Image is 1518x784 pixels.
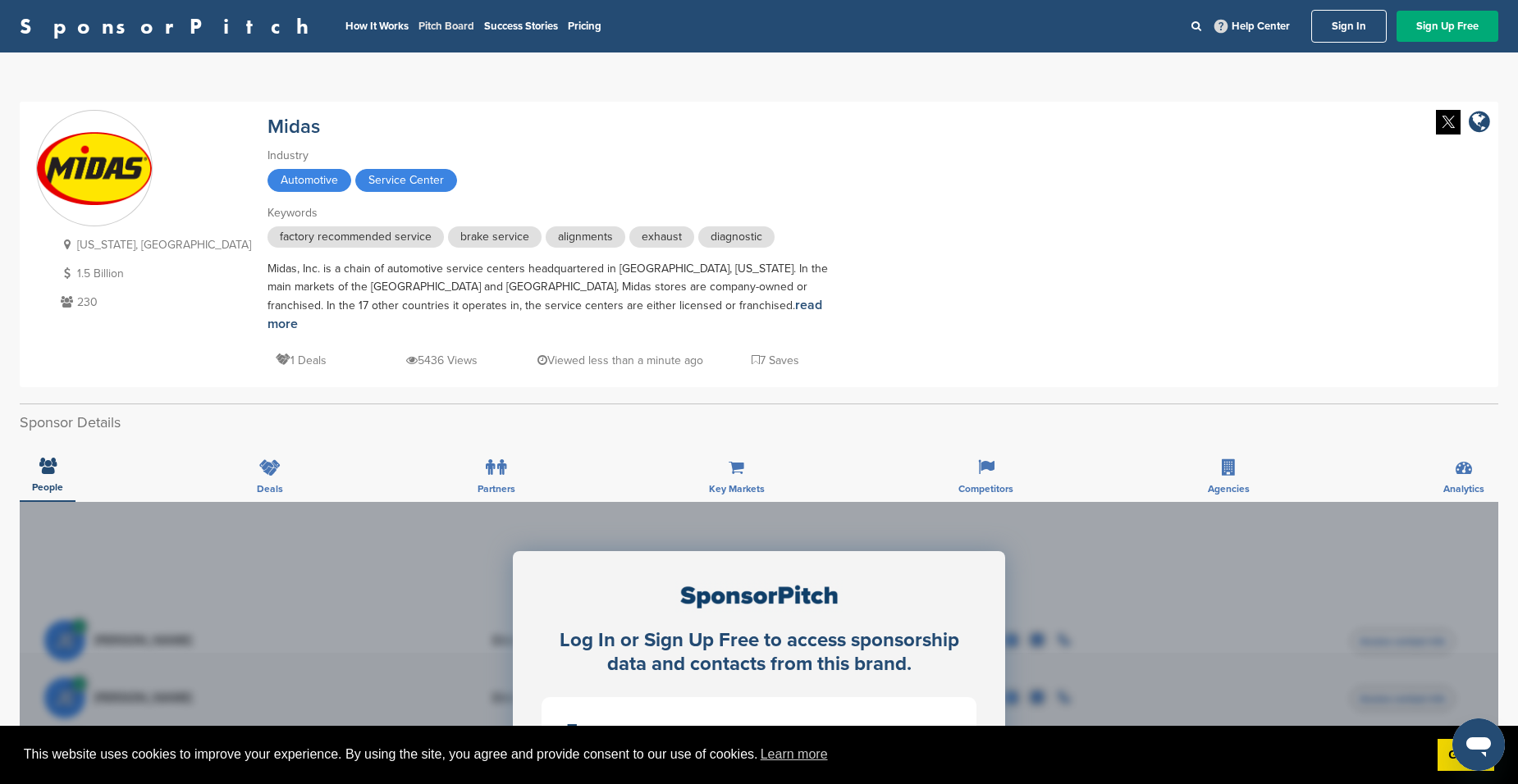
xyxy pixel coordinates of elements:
span: Automotive [267,169,351,192]
a: company link [1469,110,1490,137]
span: People [32,482,63,492]
a: Pitch Board [418,20,474,33]
span: Service Center [355,169,457,192]
a: Pricing [568,20,601,33]
p: 1.5 Billion [57,263,251,284]
span: Agencies [1208,484,1250,494]
a: SponsorPitch [20,16,319,37]
iframe: Button to launch messaging window [1452,718,1505,771]
span: Competitors [958,484,1013,494]
span: alignments [546,226,625,248]
img: Sponsorpitch & Midas [37,132,152,205]
p: Viewed less than a minute ago [537,350,703,371]
span: Analytics [1443,484,1484,494]
a: learn more about cookies [758,742,830,767]
img: Twitter white [1436,110,1461,134]
p: 1 Deals [276,350,327,371]
div: Midas, Inc. is a chain of automotive service centers headquartered in [GEOGRAPHIC_DATA], [US_STAT... [267,260,842,334]
span: This website uses cookies to improve your experience. By using the site, you agree and provide co... [24,742,1424,767]
div: Industry [267,147,842,165]
p: 230 [57,292,251,312]
p: 7 Saves [752,350,799,371]
div: Log In or Sign Up Free to access sponsorship data and contacts from this brand. [542,629,976,677]
span: Partners [478,484,515,494]
span: factory recommended service [267,226,444,248]
span: exhaust [629,226,694,248]
a: Sign Up Free [1397,11,1498,42]
span: brake service [448,226,542,248]
a: Success Stories [484,20,558,33]
a: Help Center [1211,16,1293,36]
h2: Sponsor Details [20,412,1498,434]
div: Keywords [267,204,842,222]
span: Key Markets [709,484,765,494]
a: How It Works [345,20,409,33]
a: Midas [267,115,320,139]
div: Free [566,722,952,741]
a: Sign In [1311,10,1387,43]
p: [US_STATE], [GEOGRAPHIC_DATA] [57,235,251,255]
span: Deals [257,484,283,494]
span: diagnostic [698,226,775,248]
a: dismiss cookie message [1438,739,1494,772]
p: 5436 Views [406,350,478,371]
